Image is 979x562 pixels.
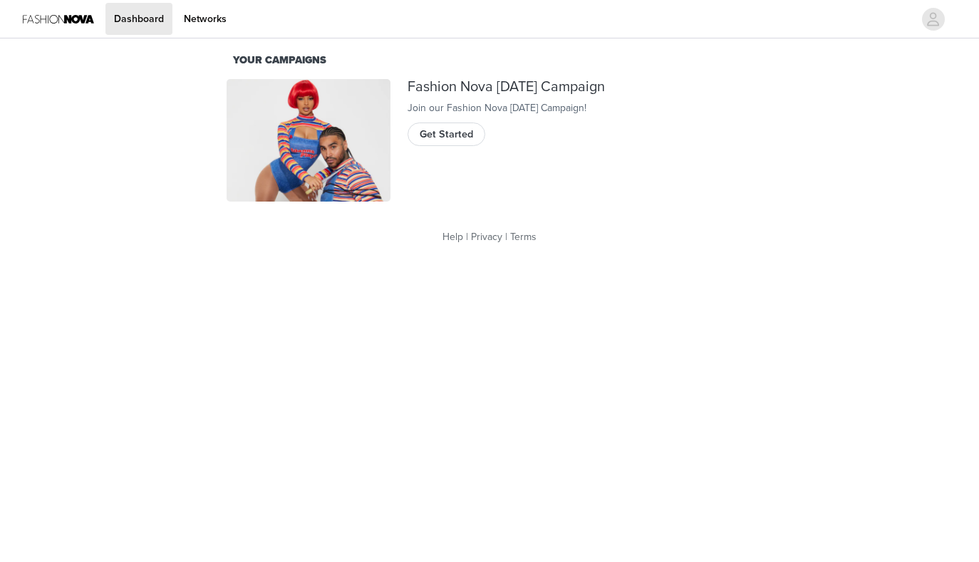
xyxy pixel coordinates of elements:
div: Join our Fashion Nova [DATE] Campaign! [408,100,752,115]
a: Privacy [471,231,502,243]
button: Get Started [408,123,485,145]
span: Get Started [420,127,473,142]
a: Help [442,231,463,243]
div: Your Campaigns [233,53,746,68]
span: | [505,231,507,243]
div: avatar [926,8,940,31]
a: Networks [175,3,235,35]
img: Fashion Nova [227,79,390,202]
div: Fashion Nova [DATE] Campaign [408,79,752,95]
span: | [466,231,468,243]
a: Dashboard [105,3,172,35]
img: Fashion Nova Logo [23,3,94,35]
a: Terms [510,231,537,243]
